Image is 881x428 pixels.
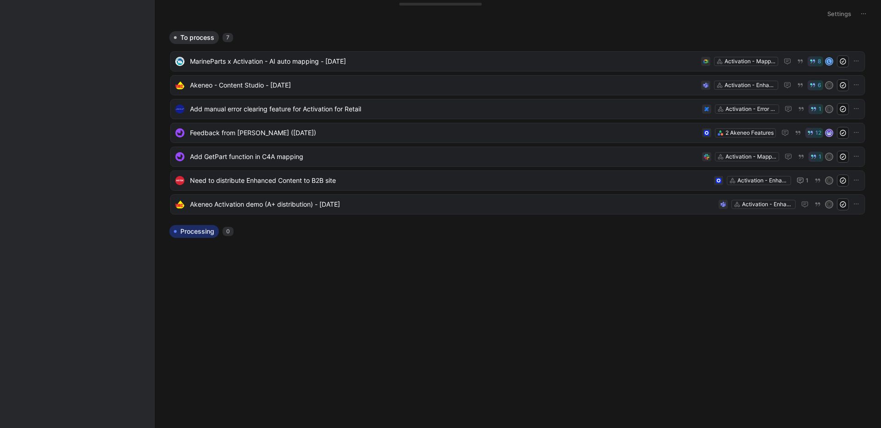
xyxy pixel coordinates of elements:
[169,31,219,44] button: To process
[826,82,832,88] div: R
[166,31,870,218] div: To process7
[725,104,777,114] div: Activation - Error handling & monitoring
[818,59,821,64] span: 8
[826,58,832,65] div: L
[795,175,810,186] button: 1
[806,178,809,183] span: 1
[170,123,865,143] a: logoFeedback from [PERSON_NAME] ([DATE])2 Akeneo Features12avatar
[815,130,821,136] span: 12
[818,82,821,88] span: 6
[725,57,776,66] div: Activation - Mapping & Transformation
[180,227,214,236] span: Processing
[175,200,184,209] img: logo
[190,127,698,138] span: Feedback from [PERSON_NAME] ([DATE])
[190,80,697,91] span: Akeneo - Content Studio - [DATE]
[169,225,219,238] button: Processing
[170,99,865,119] a: logoAdd manual error clearing feature for Activation for RetailActivation - Error handling & moni...
[808,80,823,90] button: 6
[725,152,777,161] div: Activation - Mapping & Transformation
[826,201,832,208] div: R
[223,227,234,236] div: 0
[166,225,870,245] div: Processing0
[809,152,823,162] button: 1
[725,128,774,137] div: 2 Akeneo Features
[170,194,865,214] a: logoAkeneo Activation demo (A+ distribution) - [DATE]Activation - Enhanced contentR
[809,104,823,114] button: 1
[190,56,697,67] span: MarineParts x Activation - AI auto mapping - [DATE]
[180,33,214,42] span: To process
[190,104,698,115] span: Add manual error clearing feature for Activation for Retail
[190,199,715,210] span: Akeneo Activation demo (A+ distribution) - [DATE]
[823,7,855,20] button: Settings
[170,51,865,71] a: logoMarineParts x Activation - AI auto mapping - [DATE]Activation - Mapping & Transformation8L
[175,104,184,114] img: logo
[737,176,789,185] div: Activation - Enhanced content
[819,154,821,159] span: 1
[808,56,823,66] button: 8
[175,57,184,66] img: logo
[170,147,865,167] a: logoAdd GetPart function in C4A mappingActivation - Mapping & Transformation1R
[190,175,710,186] span: Need to distribute Enhanced Content to B2B site
[170,75,865,95] a: logoAkeneo - Content Studio - [DATE]Activation - Enhanced content6R
[175,152,184,161] img: logo
[175,176,184,185] img: logo
[223,33,233,42] div: 7
[742,200,793,209] div: Activation - Enhanced content
[175,128,184,137] img: logo
[805,128,823,138] button: 12
[190,151,698,162] span: Add GetPart function in C4A mapping
[826,106,832,112] div: S
[175,81,184,90] img: logo
[819,106,821,112] span: 1
[826,177,832,184] div: R
[725,81,776,90] div: Activation - Enhanced content
[826,130,832,136] img: avatar
[170,170,865,191] a: logoNeed to distribute Enhanced Content to B2B siteActivation - Enhanced content1R
[826,154,832,160] div: R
